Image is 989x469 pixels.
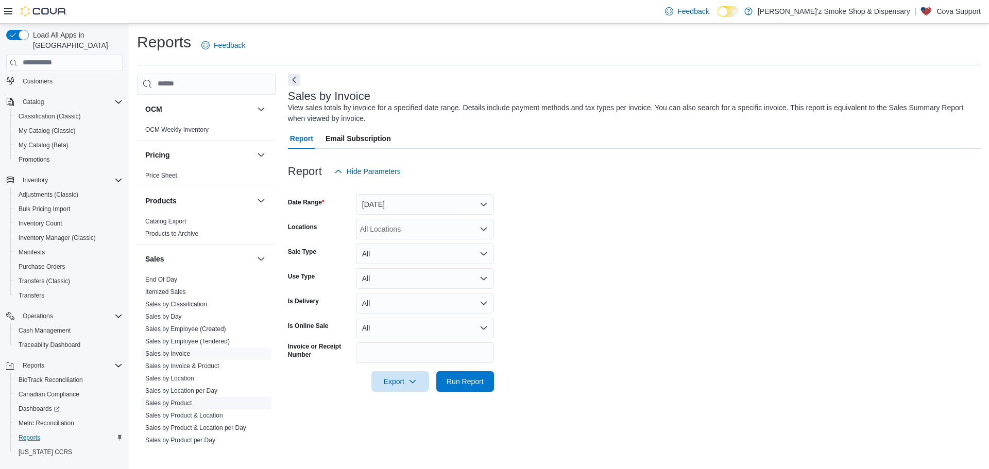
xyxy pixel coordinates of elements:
span: Reports [19,359,123,372]
span: Sales by Product & Location [145,411,223,420]
div: Pricing [137,169,276,186]
span: Adjustments (Classic) [19,190,78,199]
span: Operations [19,310,123,322]
button: Operations [2,309,127,323]
a: Sales by Invoice [145,350,190,357]
span: Email Subscription [326,128,391,149]
button: BioTrack Reconciliation [10,373,127,387]
button: Traceabilty Dashboard [10,338,127,352]
button: Next [288,74,300,86]
span: Inventory [23,176,48,184]
span: BioTrack Reconciliation [14,374,123,386]
a: Manifests [14,246,49,258]
a: Sales by Employee (Tendered) [145,338,230,345]
span: Customers [23,77,53,85]
span: Feedback [214,40,245,50]
span: My Catalog (Classic) [14,125,123,137]
span: [US_STATE] CCRS [19,448,72,456]
span: Catalog Export [145,217,186,225]
button: Cash Management [10,323,127,338]
span: Export [378,371,423,392]
button: Catalog [2,95,127,109]
span: Manifests [19,248,45,256]
span: Feedback [677,6,709,16]
button: Inventory Count [10,216,127,231]
button: OCM [145,104,253,114]
a: Reports [14,431,44,444]
a: Feedback [197,35,249,56]
span: My Catalog (Beta) [19,141,69,149]
a: Itemized Sales [145,288,186,296]
span: Operations [23,312,53,320]
span: Sales by Product [145,399,192,407]
button: Inventory [19,174,52,186]
button: Inventory [2,173,127,187]
span: Sales by Product & Location per Day [145,424,246,432]
label: Date Range [288,198,325,206]
label: Is Delivery [288,297,319,305]
label: Locations [288,223,317,231]
a: End Of Day [145,276,177,283]
button: Operations [19,310,57,322]
button: Promotions [10,152,127,167]
button: Reports [2,358,127,373]
button: Purchase Orders [10,259,127,274]
a: Bulk Pricing Import [14,203,75,215]
a: Metrc Reconciliation [14,417,78,429]
h3: OCM [145,104,162,114]
button: All [356,244,494,264]
button: Sales [145,254,253,264]
a: Promotions [14,153,54,166]
span: Run Report [447,376,484,387]
a: Cash Management [14,324,75,337]
a: Traceabilty Dashboard [14,339,84,351]
span: Purchase Orders [19,263,65,271]
span: Bulk Pricing Import [19,205,71,213]
span: Sales by Product per Day [145,436,215,444]
span: Metrc Reconciliation [19,419,74,427]
span: Dashboards [19,405,60,413]
a: Purchase Orders [14,260,70,273]
a: Catalog Export [145,218,186,225]
h3: Pricing [145,150,169,160]
span: Dark Mode [718,17,718,18]
label: Is Online Sale [288,322,329,330]
button: Sales [255,253,267,265]
button: All [356,268,494,289]
span: OCM Weekly Inventory [145,126,209,134]
span: Adjustments (Classic) [14,188,123,201]
button: Run Report [436,371,494,392]
button: My Catalog (Classic) [10,124,127,138]
button: Inventory Manager (Classic) [10,231,127,245]
h1: Reports [137,32,191,53]
span: Washington CCRS [14,446,123,458]
span: Reports [19,433,40,442]
img: Cova [21,6,67,16]
span: Purchase Orders [14,260,123,273]
button: Adjustments (Classic) [10,187,127,202]
span: Canadian Compliance [14,388,123,401]
a: BioTrack Reconciliation [14,374,87,386]
span: Sales by Day [145,312,182,321]
span: End Of Day [145,275,177,284]
a: Canadian Compliance [14,388,83,401]
div: Sales [137,273,276,450]
button: Products [255,195,267,207]
span: Traceabilty Dashboard [14,339,123,351]
span: Sales by Employee (Created) [145,325,226,333]
span: Cash Management [19,326,71,335]
span: Reports [14,431,123,444]
span: Catalog [23,98,44,106]
button: Transfers [10,288,127,303]
a: Feedback [661,1,713,22]
h3: Report [288,165,322,178]
span: My Catalog (Beta) [14,139,123,151]
button: [US_STATE] CCRS [10,445,127,459]
span: Inventory [19,174,123,186]
span: Canadian Compliance [19,390,79,398]
span: Traceabilty Dashboard [19,341,80,349]
a: Classification (Classic) [14,110,85,123]
a: Dashboards [10,402,127,416]
button: Classification (Classic) [10,109,127,124]
a: Dashboards [14,403,64,415]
